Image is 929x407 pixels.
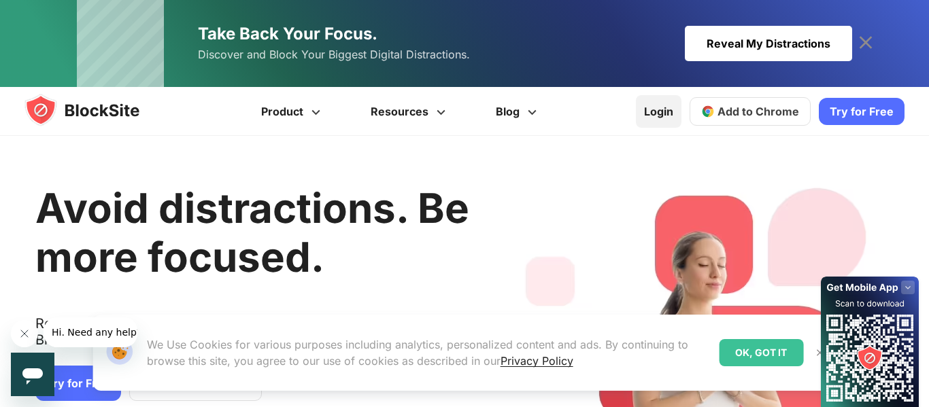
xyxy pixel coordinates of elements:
div: OK, GOT IT [719,339,803,366]
div: Reveal My Distractions [685,26,852,61]
a: Resources [348,87,473,136]
a: Login [636,95,681,128]
img: chrome-icon.svg [701,105,715,118]
span: Hi. Need any help? [8,10,98,20]
iframe: Button to launch messaging window [11,353,54,396]
iframe: Close message [11,320,38,347]
span: Take Back Your Focus. [198,24,377,43]
span: Add to Chrome [717,105,799,118]
img: blocksite-icon.5d769676.svg [24,94,166,126]
a: Blog [473,87,564,136]
p: We Use Cookies for various purposes including analytics, personalized content and ads. By continu... [147,336,709,369]
a: Try for Free [819,98,905,125]
a: Add to Chrome [690,97,811,126]
span: Discover and Block Your Biggest Digital Distractions. [198,45,470,65]
h1: Avoid distractions. Be more focused. [35,183,469,281]
iframe: Message from company [44,317,137,347]
button: Close [811,344,828,361]
a: Privacy Policy [501,354,573,368]
img: Close [814,347,825,358]
text: Remove distracting apps and sites and stay focused with BlockSite [35,315,469,359]
a: Product [238,87,348,136]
